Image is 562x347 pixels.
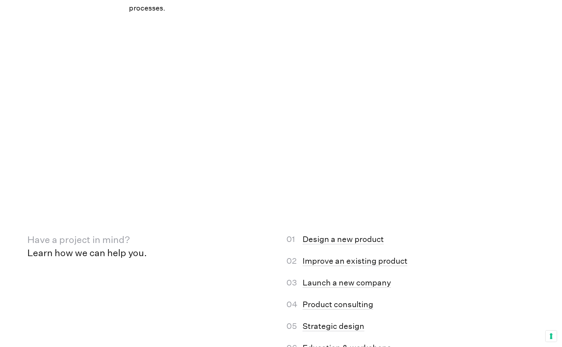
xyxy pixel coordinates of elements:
a: Design a new product [303,234,384,244]
a: Strategic design [303,321,364,331]
button: Your consent preferences for tracking technologies [546,331,557,342]
a: Improve an existing product [303,256,407,266]
span: Have a project in mind? [27,234,130,245]
a: Product consulting [303,300,373,309]
a: Launch a new company [303,278,391,288]
h4: Learn how we can help you. [27,233,268,259]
